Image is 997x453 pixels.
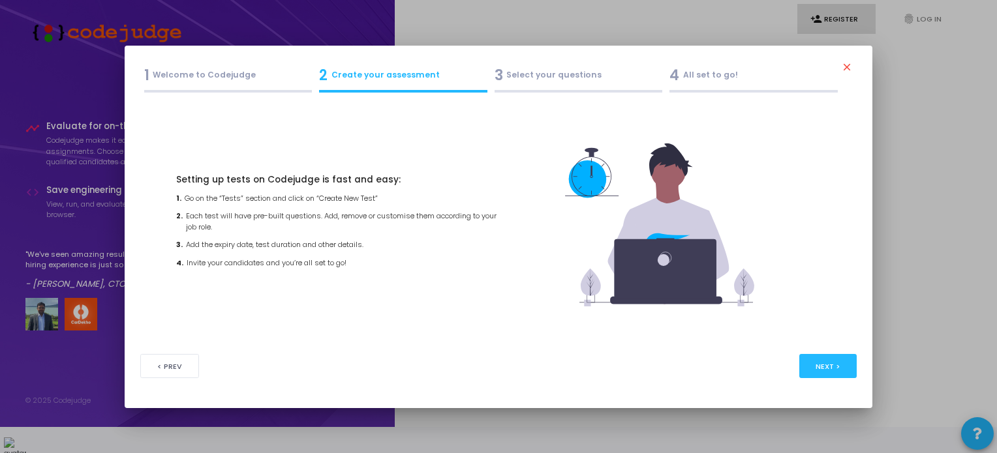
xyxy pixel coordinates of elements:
span: 2 [319,65,328,86]
span: 2. [176,211,183,232]
span: Go on the “Tests” section and click on “Create New Test” [185,193,378,204]
a: 3Select your questions [491,61,666,96]
p: Setting up tests on Codejudge is fast and easy: [176,175,498,186]
div: Select your questions [495,65,663,86]
div: Welcome to Codejudge [144,65,313,86]
button: < Prev [140,354,199,378]
div: All set to go! [669,65,838,86]
a: 2Create your assessment [316,61,491,96]
span: Add the expiry date, test duration and other details. [186,239,363,250]
span: 4. [176,257,183,269]
span: 3. [176,239,183,250]
span: 1 [144,65,149,86]
div: Create your assessment [319,65,487,86]
span: 1. [176,193,181,204]
span: 3 [495,65,503,86]
img: undraw_dev_productivity.svg [498,143,821,306]
mat-icon: close [841,61,857,77]
a: 4All set to go! [666,61,842,96]
span: Invite your candidates and you’re all set to go! [187,257,346,269]
button: Next > [799,354,857,378]
span: Each test will have pre-built questions. Add, remove or customise them according to your job role. [186,211,498,232]
span: 4 [669,65,679,86]
a: 1Welcome to Codejudge [140,61,316,96]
